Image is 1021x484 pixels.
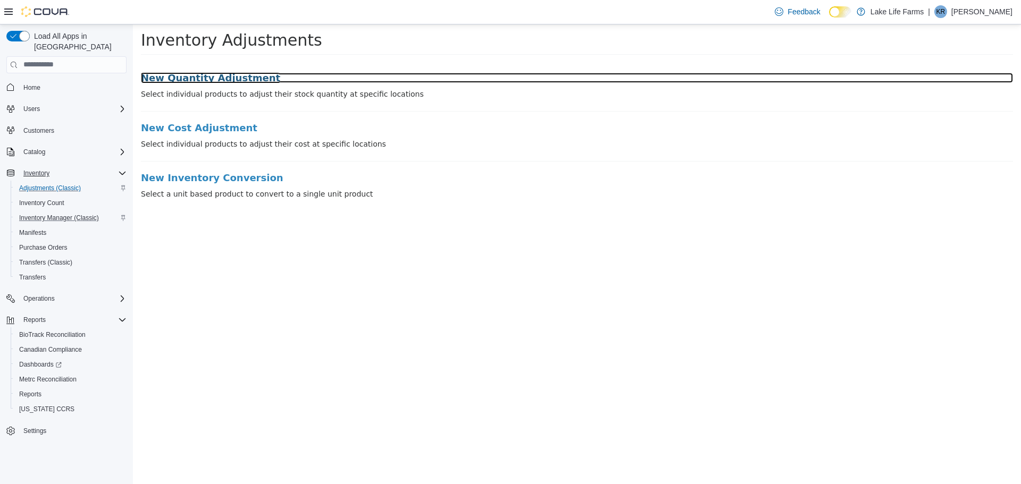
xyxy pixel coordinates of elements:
a: New Quantity Adjustment [8,48,880,59]
a: New Cost Adjustment [8,98,880,109]
img: Cova [21,6,69,17]
span: Metrc Reconciliation [15,373,127,386]
button: Users [19,103,44,115]
span: Purchase Orders [19,243,68,252]
p: Select individual products to adjust their stock quantity at specific locations [8,64,880,75]
p: Select a unit based product to convert to a single unit product [8,164,880,175]
button: Users [2,101,131,116]
span: KR [936,5,945,18]
a: Home [19,81,45,94]
button: Adjustments (Classic) [11,181,131,196]
p: Lake Life Farms [871,5,924,18]
a: Adjustments (Classic) [15,182,85,194]
span: Inventory [23,169,49,177]
button: Reports [11,387,131,402]
button: Transfers [11,270,131,285]
a: BioTrack Reconciliation [15,328,90,341]
button: BioTrack Reconciliation [11,327,131,342]
span: Home [19,81,127,94]
button: Reports [19,313,50,326]
button: Home [2,80,131,95]
span: Transfers (Classic) [19,258,72,267]
button: Catalog [19,146,49,158]
span: Reports [19,313,127,326]
a: Settings [19,424,51,437]
a: [US_STATE] CCRS [15,403,79,415]
span: Transfers (Classic) [15,256,127,269]
button: Manifests [11,225,131,240]
span: Settings [19,424,127,437]
button: Metrc Reconciliation [11,372,131,387]
a: Purchase Orders [15,241,72,254]
span: Inventory Count [15,197,127,209]
button: Catalog [2,145,131,159]
p: Select individual products to adjust their cost at specific locations [8,114,880,125]
span: Users [19,103,127,115]
button: Settings [2,423,131,438]
a: Customers [19,124,58,137]
span: Adjustments (Classic) [15,182,127,194]
span: Dashboards [19,360,62,369]
span: Adjustments (Classic) [19,184,81,192]
span: Inventory Manager (Classic) [19,214,99,222]
button: Operations [19,292,59,305]
button: Inventory [19,167,54,180]
span: Metrc Reconciliation [19,375,77,384]
span: Customers [19,124,127,137]
p: | [928,5,930,18]
span: Customers [23,126,54,135]
span: Inventory Adjustments [8,6,189,25]
a: Inventory Count [15,197,69,209]
span: Catalog [23,148,45,156]
span: Dashboards [15,358,127,371]
a: Transfers (Classic) [15,256,77,269]
button: Reports [2,312,131,327]
span: Reports [15,388,127,401]
a: Dashboards [11,357,131,372]
button: Purchase Orders [11,240,131,255]
span: Inventory [19,167,127,180]
span: Feedback [788,6,820,17]
span: Manifests [19,228,46,237]
span: Settings [23,427,46,435]
button: Canadian Compliance [11,342,131,357]
button: [US_STATE] CCRS [11,402,131,417]
button: Inventory Manager (Classic) [11,210,131,225]
span: Load All Apps in [GEOGRAPHIC_DATA] [30,31,127,52]
a: Feedback [771,1,824,22]
p: [PERSON_NAME] [951,5,1012,18]
span: Users [23,105,40,113]
a: Canadian Compliance [15,343,86,356]
a: Metrc Reconciliation [15,373,81,386]
nav: Complex example [6,75,127,466]
span: Manifests [15,226,127,239]
a: Inventory Manager (Classic) [15,211,103,224]
a: Manifests [15,226,51,239]
span: Canadian Compliance [15,343,127,356]
a: Dashboards [15,358,66,371]
button: Customers [2,123,131,138]
span: Transfers [15,271,127,284]
span: Canadian Compliance [19,345,82,354]
span: Purchase Orders [15,241,127,254]
button: Inventory Count [11,196,131,210]
span: Reports [19,390,41,398]
button: Operations [2,291,131,306]
a: Transfers [15,271,50,284]
span: BioTrack Reconciliation [15,328,127,341]
button: Inventory [2,166,131,181]
button: Transfers (Classic) [11,255,131,270]
span: Washington CCRS [15,403,127,415]
a: Reports [15,388,46,401]
span: [US_STATE] CCRS [19,405,74,413]
span: Inventory Manager (Classic) [15,211,127,224]
div: Kate Rossow [934,5,947,18]
span: BioTrack Reconciliation [19,330,86,339]
span: Catalog [19,146,127,158]
a: New Inventory Conversion [8,148,880,159]
input: Dark Mode [829,6,851,18]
